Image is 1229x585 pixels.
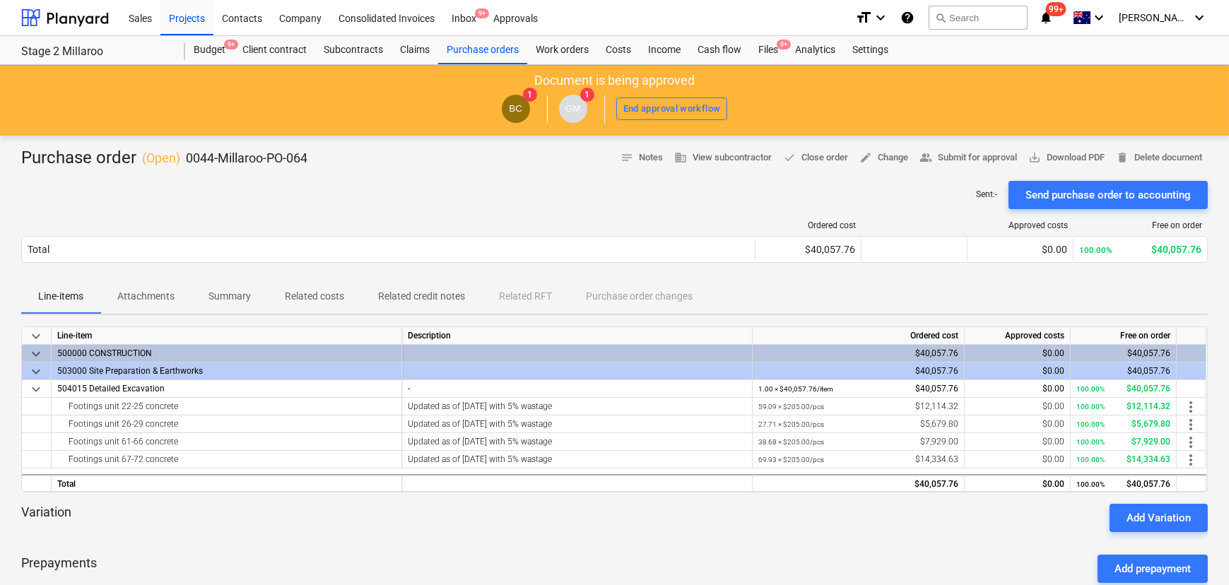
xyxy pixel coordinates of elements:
[970,398,1064,415] div: $0.00
[1076,362,1170,380] div: $40,057.76
[854,147,914,169] button: Change
[57,398,396,415] div: Footings unit 22-25 concrete
[669,147,777,169] button: View subcontractor
[208,289,251,304] p: Summary
[1182,416,1199,433] span: more_vert
[28,345,45,362] span: keyboard_arrow_down
[1039,9,1053,26] i: notifications
[859,151,872,164] span: edit
[38,289,83,304] p: Line-items
[1071,327,1177,345] div: Free on order
[57,415,396,432] div: Footings unit 26-29 concrete
[1110,504,1208,532] button: Add Variation
[21,147,307,170] div: Purchase order
[402,327,753,345] div: Description
[970,362,1064,380] div: $0.00
[970,433,1064,451] div: $0.00
[970,415,1064,433] div: $0.00
[502,95,530,123] div: Billy Campbell
[523,88,537,102] span: 1
[1115,560,1191,578] div: Add prepayment
[1182,451,1199,468] span: more_vert
[1076,433,1170,451] div: $7,929.00
[758,403,824,410] small: 59.09 × $205.00 / pcs
[1098,555,1208,583] button: Add prepayment
[1023,147,1110,169] button: Download PDF
[28,244,49,255] div: Total
[378,289,465,304] p: Related credit notes
[565,103,580,114] span: GM
[621,151,633,164] span: notes
[783,150,848,166] span: Close order
[224,40,238,49] span: 9+
[185,36,234,64] a: Budget9+
[787,36,844,64] div: Analytics
[1076,420,1105,428] small: 100.00%
[580,88,594,102] span: 1
[919,151,932,164] span: people_alt
[1116,150,1202,166] span: Delete document
[761,220,856,230] div: Ordered cost
[1127,509,1191,527] div: Add Variation
[1076,415,1170,433] div: $5,679.80
[640,36,689,64] div: Income
[1076,480,1105,488] small: 100.00%
[408,398,746,415] div: Updated as of 08/09/25 with 5% wastage
[758,362,958,380] div: $40,057.76
[1191,9,1208,26] i: keyboard_arrow_down
[758,345,958,362] div: $40,057.76
[408,451,746,468] div: Updated as of 08/09/25 with 5% wastage
[559,95,587,123] div: Geoff Morley
[142,150,180,167] p: ( Open )
[616,97,728,120] button: End approval workflow
[859,150,908,166] span: Change
[186,150,307,167] p: 0044-Millaroo-PO-064
[392,36,438,64] a: Claims
[57,384,165,394] span: 504015 Detailed Excavation
[929,6,1028,30] button: Search
[234,36,315,64] div: Client contract
[758,398,958,415] div: $12,114.32
[919,150,1017,166] span: Submit for approval
[52,474,402,492] div: Total
[973,220,1068,230] div: Approved costs
[689,36,750,64] a: Cash flow
[777,147,854,169] button: Close order
[28,363,45,380] span: keyboard_arrow_down
[527,36,597,64] a: Work orders
[970,380,1064,398] div: $0.00
[52,327,402,345] div: Line-item
[185,36,234,64] div: Budget
[783,151,796,164] span: done
[758,433,958,451] div: $7,929.00
[615,147,669,169] button: Notes
[750,36,787,64] a: Files9+
[1009,181,1208,209] button: Send purchase order to accounting
[674,150,772,166] span: View subcontractor
[1079,244,1201,255] div: $40,057.76
[438,36,527,64] a: Purchase orders
[1076,456,1105,463] small: 100.00%
[1076,385,1105,393] small: 100.00%
[509,103,522,114] span: BC
[408,433,746,451] div: Updated as of 08/09/25 with 5% wastage
[57,451,396,468] div: Footings unit 67-72 concrete
[900,9,915,26] i: Knowledge base
[408,415,746,433] div: Updated as of 08/09/25 with 5% wastage
[1076,438,1105,446] small: 100.00%
[758,380,958,398] div: $40,057.76
[57,433,396,450] div: Footings unit 61-66 concrete
[758,475,958,493] div: $40,057.76
[753,327,965,345] div: Ordered cost
[758,451,958,468] div: $14,334.63
[1079,245,1112,255] small: 100.00%
[970,475,1064,493] div: $0.00
[758,420,824,428] small: 27.71 × $205.00 / pcs
[21,555,97,583] p: Prepayments
[1076,345,1170,362] div: $40,057.76
[621,150,663,166] span: Notes
[1182,434,1199,451] span: more_vert
[623,101,721,117] div: End approval workflow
